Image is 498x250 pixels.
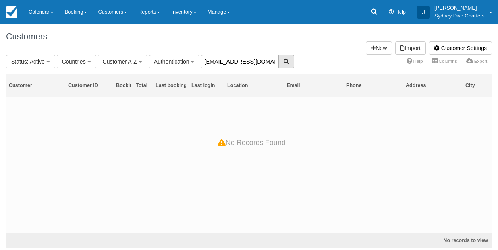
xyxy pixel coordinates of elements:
[6,6,17,18] img: checkfront-main-nav-mini-logo.png
[154,58,189,65] span: Authentication
[461,56,492,67] a: Export
[227,82,282,89] div: Location
[417,6,430,19] div: J
[434,4,484,12] p: [PERSON_NAME]
[346,82,401,89] div: Phone
[201,55,279,68] input: Search Customers
[406,82,460,89] div: Address
[395,9,406,15] span: Help
[402,56,427,67] a: Help
[136,82,151,89] div: Total
[191,82,222,89] div: Last login
[6,55,55,68] button: Status: Active
[27,58,45,65] span: : Active
[62,58,86,65] span: Countries
[287,82,341,89] div: Email
[9,82,63,89] div: Customer
[116,82,131,89] div: Bookings
[98,55,147,68] button: Customer A-Z
[218,139,286,147] h4: No Records Found
[429,41,492,55] a: Customer Settings
[57,55,96,68] button: Countries
[334,237,488,244] div: No records to view
[434,12,484,20] p: Sydney Dive Charters
[389,10,394,15] i: Help
[103,58,137,65] span: Customer A-Z
[149,55,200,68] button: Authentication
[427,56,461,67] a: Columns
[395,41,426,55] a: Import
[402,56,492,68] ul: More
[366,41,392,55] a: New
[6,32,492,41] h1: Customers
[11,58,27,65] span: Status
[68,82,111,89] div: Customer ID
[156,82,186,89] div: Last booking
